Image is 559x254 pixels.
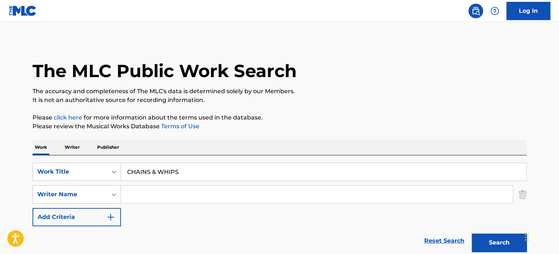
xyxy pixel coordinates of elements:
[33,122,526,131] p: Please review the Musical Works Database
[9,5,37,16] img: MLC Logo
[95,140,121,155] p: Publisher
[471,7,480,15] img: search
[33,140,49,155] p: Work
[33,113,526,122] p: Please for more information about the terms used in the database.
[506,2,550,20] a: Log In
[487,4,502,18] div: Help
[490,7,499,15] img: help
[62,140,82,155] p: Writer
[54,114,82,121] a: click here
[37,190,103,199] div: Writer Name
[160,123,199,130] a: Terms of Use
[522,219,559,254] iframe: Chat Widget
[106,213,115,221] img: 9d2ae6d4665cec9f34b9.svg
[468,4,483,18] a: Public Search
[33,60,297,82] h1: The MLC Public Work Search
[421,233,468,249] a: Reset Search
[525,226,529,248] div: Drag
[472,234,526,252] button: Search
[518,185,526,204] img: Delete Criterion
[33,87,526,96] p: The accuracy and completeness of The MLC's data is determined solely by our Members.
[33,96,526,105] p: It is not an authoritative source for recording information.
[33,208,121,226] button: Add Criteria
[37,167,103,176] div: Work Title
